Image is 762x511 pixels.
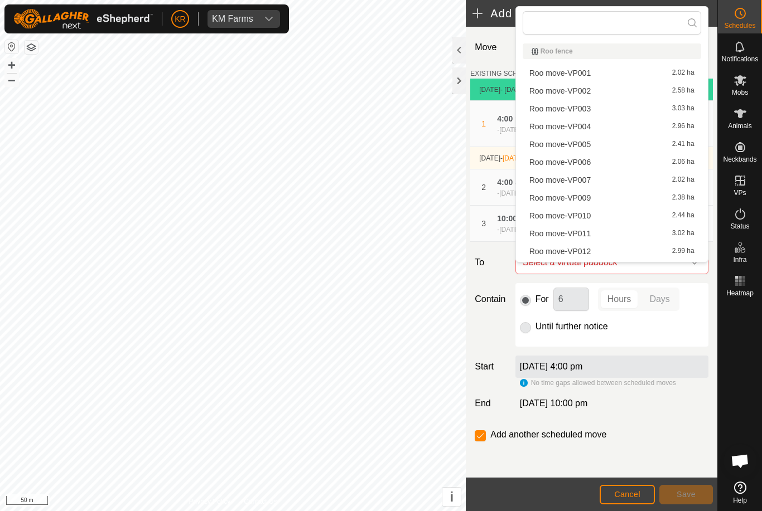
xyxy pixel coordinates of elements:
label: End [470,397,510,410]
span: Roo move-VP002 [529,87,591,95]
span: [DATE] [479,154,500,162]
span: VPs [734,189,746,196]
span: 3 [481,219,486,228]
span: Roo move-VP005 [529,140,591,148]
label: EXISTING SCHEDULES [470,69,544,79]
span: Roo move-VP012 [529,247,591,255]
li: Roo move-VP002 [523,82,701,99]
span: Mobs [732,89,748,96]
span: [DATE] [503,154,524,162]
span: 2.38 ha [672,194,695,202]
h2: Add Move [472,7,661,20]
span: 10:00 am [497,214,530,223]
li: Roo move-VP012 [523,243,701,260]
a: Contact Us [244,497,277,507]
li: Roo move-VP006 [523,154,701,171]
a: Help [718,477,762,508]
span: [DATE] [479,86,500,94]
span: i [450,489,454,504]
span: 2.41 ha [672,140,695,148]
span: 2 [481,183,486,192]
span: 2.02 ha [672,176,695,184]
span: 2.44 ha [672,212,695,220]
span: [DATE] 10:00 pm [520,398,588,408]
span: No time gaps allowed between scheduled moves [531,379,676,387]
span: - [500,154,524,162]
li: Roo move-VP005 [523,136,701,153]
label: For [536,295,549,304]
span: Animals [728,123,752,129]
span: 2.99 ha [672,247,695,255]
span: KR [175,13,185,25]
div: Open chat [724,444,757,478]
span: 2.96 ha [672,123,695,130]
label: Until further notice [536,322,608,331]
div: Roo fence [532,48,692,55]
a: Privacy Policy [189,497,231,507]
span: 3.02 ha [672,230,695,237]
img: Gallagher Logo [13,9,153,29]
span: 4:00 am [497,178,526,187]
span: 2.58 ha [672,87,695,95]
span: Roo move-VP003 [529,105,591,113]
span: [DATE] 4:00 am [499,126,546,134]
span: 4:00 pm [497,114,527,123]
span: Infra [733,256,746,263]
span: [DATE] 4:00 pm [499,226,546,233]
span: Roo move-VP006 [529,158,591,166]
div: dropdown trigger [258,10,280,28]
button: + [5,59,18,72]
span: Schedules [724,22,755,29]
span: Roo move-VP009 [529,194,591,202]
span: - [DATE] [500,86,525,94]
ul: Option List [516,39,708,295]
span: Roo move-VP007 [529,176,591,184]
button: Cancel [600,485,655,504]
button: i [442,488,461,506]
span: KM Farms [208,10,258,28]
li: Roo move-VP004 [523,118,701,135]
span: 3.03 ha [672,105,695,113]
span: Neckbands [723,156,756,163]
label: Add another scheduled move [490,430,606,439]
div: - [497,125,546,135]
span: Heatmap [726,290,754,296]
label: Contain [470,293,510,306]
button: Reset Map [5,40,18,53]
label: Start [470,360,510,373]
span: Help [733,497,747,504]
li: Roo move-VP013 [523,261,701,278]
div: - [497,188,550,198]
button: – [5,73,18,86]
span: 1 [481,119,486,128]
label: [DATE] 4:00 pm [520,362,583,371]
label: To [470,251,510,274]
li: Roo move-VP007 [523,172,701,188]
li: Roo move-VP001 [523,65,701,81]
span: Roo move-VP011 [529,230,591,237]
li: Roo move-VP010 [523,207,701,224]
span: 2.06 ha [672,158,695,166]
label: Move [470,36,510,60]
span: Save [677,490,696,499]
span: Cancel [614,490,640,499]
button: Map Layers [25,41,38,54]
span: Roo move-VP010 [529,212,591,220]
li: Roo move-VP003 [523,100,701,117]
span: Roo move-VP004 [529,123,591,130]
span: 2.02 ha [672,69,695,77]
li: Roo move-VP011 [523,225,701,242]
div: - [497,225,546,235]
button: Save [659,485,713,504]
span: Notifications [722,56,758,62]
span: Roo move-VP001 [529,69,591,77]
li: Roo move-VP009 [523,189,701,206]
span: [DATE] 10:00 am [499,189,550,197]
span: Status [730,223,749,230]
div: KM Farms [212,14,253,23]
